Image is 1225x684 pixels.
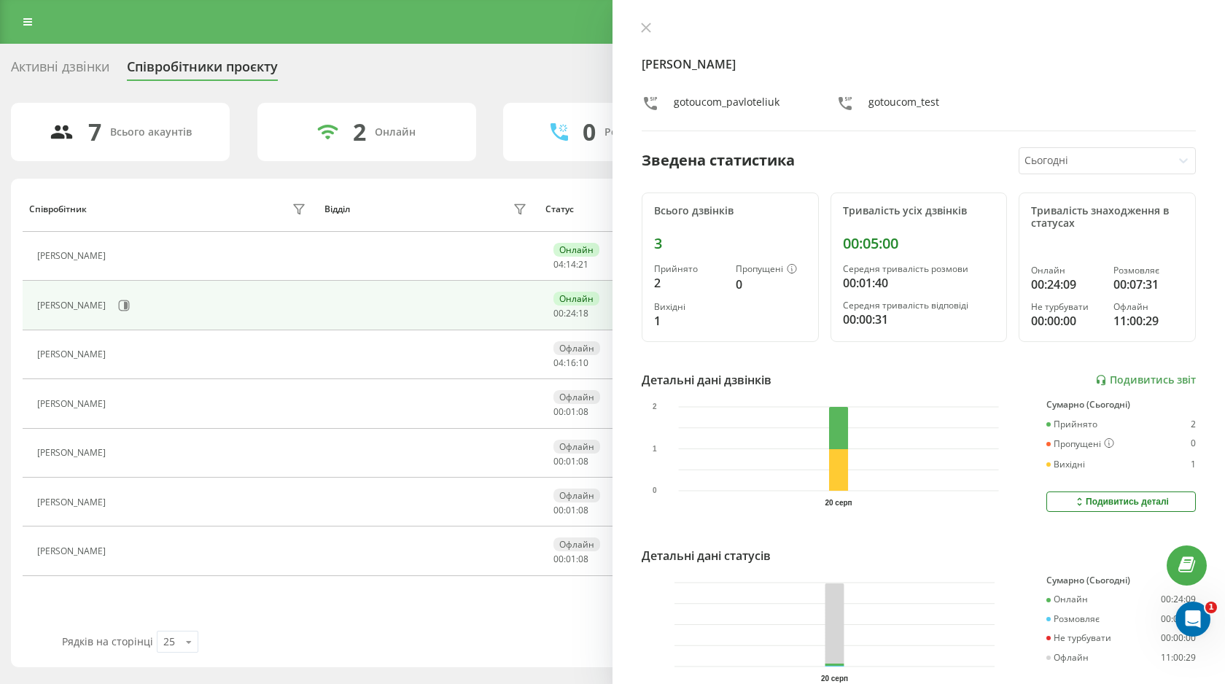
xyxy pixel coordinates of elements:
[566,357,576,369] span: 16
[1031,302,1101,312] div: Не турбувати
[736,264,806,276] div: Пропущені
[553,440,600,454] div: Офлайн
[1031,312,1101,330] div: 00:00:00
[37,399,109,409] div: [PERSON_NAME]
[553,455,564,467] span: 00
[821,675,848,683] text: 20 серп
[62,634,153,648] span: Рядків на сторінці
[1046,419,1097,430] div: Прийнято
[1113,276,1183,293] div: 00:07:31
[37,349,109,360] div: [PERSON_NAME]
[843,205,995,217] div: Тривалість усіх дзвінків
[642,371,771,389] div: Детальні дані дзвінків
[553,292,599,306] div: Онлайн
[578,405,588,418] span: 08
[37,251,109,261] div: [PERSON_NAME]
[1031,265,1101,276] div: Онлайн
[353,118,366,146] div: 2
[642,547,771,564] div: Детальні дані статусів
[1205,602,1217,613] span: 1
[1191,459,1196,470] div: 1
[654,302,724,312] div: Вихідні
[37,497,109,508] div: [PERSON_NAME]
[553,341,600,355] div: Офлайн
[324,204,350,214] div: Відділ
[1175,602,1210,637] iframe: Intercom live chat
[37,300,109,311] div: [PERSON_NAME]
[566,405,576,418] span: 01
[843,311,995,328] div: 00:00:31
[553,243,599,257] div: Онлайн
[29,204,87,214] div: Співробітник
[868,95,939,116] div: gotoucom_test
[1046,491,1196,512] button: Подивитись деталі
[1161,614,1196,624] div: 00:07:31
[578,553,588,565] span: 08
[654,235,806,252] div: 3
[825,499,852,507] text: 20 серп
[1046,438,1114,450] div: Пропущені
[553,505,588,516] div: : :
[1113,302,1183,312] div: Офлайн
[553,358,588,368] div: : :
[578,504,588,516] span: 08
[578,357,588,369] span: 10
[553,504,564,516] span: 00
[553,258,564,271] span: 04
[654,274,724,292] div: 2
[642,55,1196,73] h4: [PERSON_NAME]
[1161,653,1196,663] div: 11:00:29
[843,274,995,292] div: 00:01:40
[578,307,588,319] span: 18
[1046,400,1196,410] div: Сумарно (Сьогодні)
[653,487,657,495] text: 0
[1095,374,1196,386] a: Подивитись звіт
[553,357,564,369] span: 04
[674,95,779,116] div: gotoucom_pavloteliuk
[1046,653,1089,663] div: Офлайн
[553,537,600,551] div: Офлайн
[1046,614,1100,624] div: Розмовляє
[1031,276,1101,293] div: 00:24:09
[566,258,576,271] span: 14
[843,235,995,252] div: 00:05:00
[578,258,588,271] span: 21
[1031,205,1183,230] div: Тривалість знаходження в статусах
[1073,496,1169,508] div: Подивитись деталі
[553,308,588,319] div: : :
[1046,594,1088,605] div: Онлайн
[553,405,564,418] span: 00
[553,307,564,319] span: 00
[88,118,101,146] div: 7
[578,455,588,467] span: 08
[843,264,995,274] div: Середня тривалість розмови
[1161,633,1196,643] div: 00:00:00
[1046,633,1111,643] div: Не турбувати
[545,204,574,214] div: Статус
[553,260,588,270] div: : :
[553,554,588,564] div: : :
[566,307,576,319] span: 24
[110,126,192,139] div: Всього акаунтів
[566,553,576,565] span: 01
[604,126,675,139] div: Розмовляють
[1161,594,1196,605] div: 00:24:09
[1046,575,1196,586] div: Сумарно (Сьогодні)
[843,300,995,311] div: Середня тривалість відповіді
[1113,312,1183,330] div: 11:00:29
[553,390,600,404] div: Офлайн
[654,264,724,274] div: Прийнято
[583,118,596,146] div: 0
[37,448,109,458] div: [PERSON_NAME]
[654,205,806,217] div: Всього дзвінків
[642,149,795,171] div: Зведена статистика
[653,403,657,411] text: 2
[553,489,600,502] div: Офлайн
[736,276,806,293] div: 0
[553,407,588,417] div: : :
[1191,438,1196,450] div: 0
[566,504,576,516] span: 01
[654,312,724,330] div: 1
[375,126,416,139] div: Онлайн
[653,445,657,453] text: 1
